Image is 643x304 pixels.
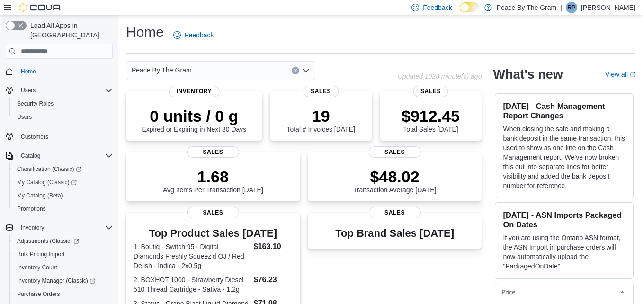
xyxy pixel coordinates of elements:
span: Promotions [13,203,113,215]
div: Transaction Average [DATE] [353,167,437,194]
button: Purchase Orders [9,287,116,301]
p: 1.68 [163,167,263,186]
span: Inventory [21,224,44,232]
span: Classification (Classic) [17,165,81,173]
button: Clear input [292,67,299,74]
span: Users [13,111,113,123]
span: Feedback [423,3,452,12]
span: Bulk Pricing Import [13,249,113,260]
span: Inventory [169,86,220,97]
span: Inventory Manager (Classic) [13,275,113,286]
button: My Catalog (Beta) [9,189,116,202]
span: Peace By The Gram [132,64,192,76]
span: Inventory [17,222,113,233]
button: Users [9,110,116,124]
span: Users [21,87,36,94]
div: Expired or Expiring in Next 30 Days [142,107,246,133]
p: 19 [286,107,355,125]
span: Customers [21,133,48,141]
button: Home [2,64,116,78]
span: Bulk Pricing Import [17,250,65,258]
div: Rob Pranger [566,2,577,13]
button: Users [2,84,116,97]
h2: What's new [493,67,563,82]
div: Total # Invoices [DATE] [286,107,355,133]
button: Inventory Count [9,261,116,274]
span: Catalog [21,152,40,160]
span: Purchase Orders [13,288,113,300]
a: My Catalog (Classic) [13,177,80,188]
span: My Catalog (Classic) [13,177,113,188]
p: Updated 1028 minute(s) ago [398,72,482,80]
a: My Catalog (Classic) [9,176,116,189]
span: Inventory Count [17,264,57,271]
button: Inventory [17,222,48,233]
a: Adjustments (Classic) [13,235,83,247]
span: Sales [368,146,420,158]
p: When closing the safe and making a bank deposit in the same transaction, this used to show as one... [503,124,625,190]
p: If you are using the Ontario ASN format, the ASN Import in purchase orders will now automatically... [503,233,625,271]
span: Classification (Classic) [13,163,113,175]
span: Customers [17,130,113,142]
a: Classification (Classic) [9,162,116,176]
button: Customers [2,129,116,143]
a: Classification (Classic) [13,163,85,175]
svg: External link [630,72,635,78]
span: Dark Mode [460,12,460,13]
p: $912.45 [402,107,460,125]
h1: Home [126,23,164,42]
a: Users [13,111,36,123]
dt: 2. BOXHOT 1000 - Strawberry Diesel 510 Thread Cartridge - Sativa - 1.2g [134,275,250,294]
a: Customers [17,131,52,143]
a: Promotions [13,203,50,215]
span: Security Roles [17,100,54,107]
button: Catalog [17,150,44,161]
h3: Top Product Sales [DATE] [134,228,293,239]
a: Bulk Pricing Import [13,249,69,260]
span: Load All Apps in [GEOGRAPHIC_DATA] [27,21,113,40]
span: Home [21,68,36,75]
p: [PERSON_NAME] [581,2,635,13]
a: My Catalog (Beta) [13,190,67,201]
div: Total Sales [DATE] [402,107,460,133]
span: Feedback [185,30,214,40]
span: Adjustments (Classic) [13,235,113,247]
button: Catalog [2,149,116,162]
button: Bulk Pricing Import [9,248,116,261]
span: Sales [187,146,239,158]
p: Peace By The Gram [497,2,557,13]
span: Inventory Manager (Classic) [17,277,95,285]
a: Inventory Manager (Classic) [9,274,116,287]
dd: $76.23 [254,274,293,286]
span: Users [17,85,113,96]
a: View allExternal link [605,71,635,78]
a: Purchase Orders [13,288,64,300]
span: Promotions [17,205,46,213]
a: Home [17,66,40,77]
span: Security Roles [13,98,113,109]
button: Promotions [9,202,116,215]
button: Users [17,85,39,96]
a: Inventory Count [13,262,61,273]
h3: [DATE] - ASN Imports Packaged On Dates [503,210,625,229]
a: Adjustments (Classic) [9,234,116,248]
span: Sales [303,86,339,97]
span: Purchase Orders [17,290,60,298]
img: Cova [19,3,62,12]
h3: [DATE] - Cash Management Report Changes [503,101,625,120]
button: Security Roles [9,97,116,110]
span: Home [17,65,113,77]
a: Feedback [170,26,217,45]
a: Inventory Manager (Classic) [13,275,99,286]
a: Security Roles [13,98,57,109]
span: Sales [187,207,239,218]
h3: Top Brand Sales [DATE] [335,228,454,239]
span: Inventory Count [13,262,113,273]
span: Sales [413,86,448,97]
span: Users [17,113,32,121]
p: 0 units / 0 g [142,107,246,125]
input: Dark Mode [460,2,480,12]
span: RP [568,2,576,13]
span: My Catalog (Classic) [17,179,77,186]
span: My Catalog (Beta) [17,192,63,199]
